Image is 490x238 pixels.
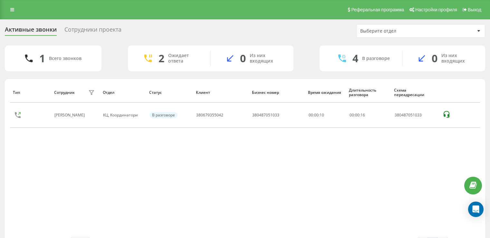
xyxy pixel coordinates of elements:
span: Настройки профиля [415,7,457,12]
div: В разговоре [362,56,390,61]
div: В разговоре [149,112,178,118]
div: 0 [432,52,437,64]
div: Бизнес номер [252,90,302,95]
div: Клиент [196,90,246,95]
span: Реферальная программа [351,7,404,12]
div: 00:00:10 [309,113,342,117]
span: 00 [350,112,354,118]
div: Длительность разговора [349,88,388,97]
span: 16 [360,112,365,118]
div: Активные звонки [5,26,57,36]
div: Сотрудник [54,90,75,95]
div: Сотрудники проекта [64,26,121,36]
span: 00 [355,112,360,118]
div: Open Intercom Messenger [468,202,484,217]
div: : : [350,113,365,117]
div: Ожидает ответа [168,53,201,64]
div: 4 [352,52,358,64]
div: 2 [159,52,164,64]
div: 0 [240,52,246,64]
span: Выход [468,7,481,12]
div: Из них входящих [441,53,476,64]
div: Схема переадресации [394,88,436,97]
div: [PERSON_NAME] [54,113,86,117]
div: 380487051033 [395,113,436,117]
div: КЦ, Координатори [103,113,142,117]
div: 380679355042 [196,113,223,117]
div: Тип [13,90,48,95]
div: Отдел [103,90,143,95]
div: Из них входящих [250,53,284,64]
div: Статус [149,90,190,95]
div: 1 [39,52,45,64]
div: Всего звонков [49,56,82,61]
div: Выберите отдел [360,28,437,34]
div: 380487051033 [252,113,279,117]
div: Время ожидания [308,90,343,95]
